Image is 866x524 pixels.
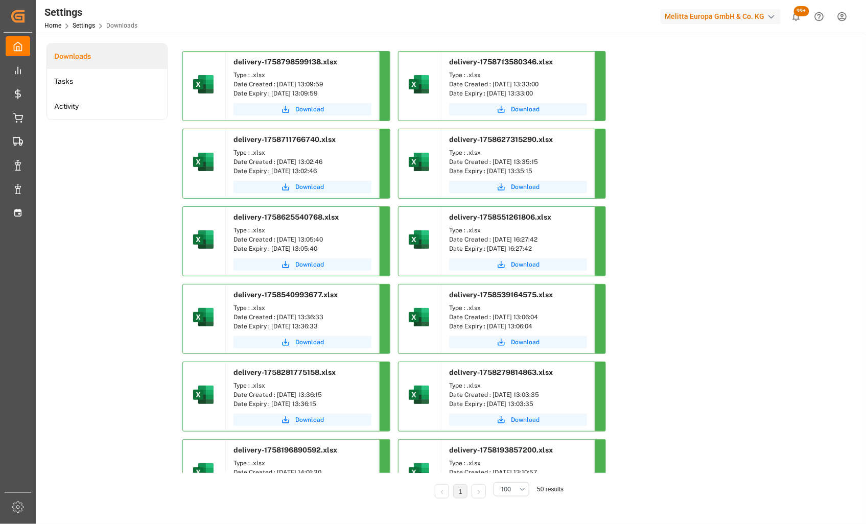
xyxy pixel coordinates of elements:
[449,135,553,144] span: delivery-1758627315290.xlsx
[511,105,540,114] span: Download
[295,182,324,192] span: Download
[191,150,216,174] img: microsoft-excel-2019--v1.png
[785,5,808,28] button: show 101 new notifications
[233,213,339,221] span: delivery-1758625540768.xlsx
[407,72,431,97] img: microsoft-excel-2019--v1.png
[449,244,587,253] div: Date Expiry : [DATE] 16:27:42
[511,338,540,347] span: Download
[449,226,587,235] div: Type : .xlsx
[449,103,587,115] button: Download
[449,368,553,376] span: delivery-1758279814863.xlsx
[295,338,324,347] span: Download
[233,166,371,176] div: Date Expiry : [DATE] 13:02:46
[191,305,216,329] img: microsoft-excel-2019--v1.png
[511,415,540,424] span: Download
[295,105,324,114] span: Download
[453,484,467,498] li: 1
[449,399,587,409] div: Date Expiry : [DATE] 13:03:35
[808,5,831,28] button: Help Center
[449,468,587,477] div: Date Created : [DATE] 13:10:57
[47,94,167,119] a: Activity
[449,313,587,322] div: Date Created : [DATE] 13:06:04
[233,414,371,426] button: Download
[449,157,587,166] div: Date Created : [DATE] 13:35:15
[449,291,553,299] span: delivery-1758539164575.xlsx
[233,381,371,390] div: Type : .xlsx
[233,390,371,399] div: Date Created : [DATE] 13:36:15
[449,390,587,399] div: Date Created : [DATE] 13:03:35
[661,9,781,24] div: Melitta Europa GmbH & Co. KG
[233,103,371,115] button: Download
[449,181,587,193] button: Download
[233,148,371,157] div: Type : .xlsx
[449,213,551,221] span: delivery-1758551261806.xlsx
[449,70,587,80] div: Type : .xlsx
[295,415,324,424] span: Download
[449,80,587,89] div: Date Created : [DATE] 13:33:00
[233,226,371,235] div: Type : .xlsx
[511,182,540,192] span: Download
[494,482,529,496] button: open menu
[449,258,587,271] button: Download
[233,58,337,66] span: delivery-1758798599138.xlsx
[47,69,167,94] a: Tasks
[449,322,587,331] div: Date Expiry : [DATE] 13:06:04
[233,70,371,80] div: Type : .xlsx
[233,258,371,271] button: Download
[449,303,587,313] div: Type : .xlsx
[449,336,587,348] button: Download
[191,460,216,485] img: microsoft-excel-2019--v1.png
[407,150,431,174] img: microsoft-excel-2019--v1.png
[47,44,167,69] a: Downloads
[233,468,371,477] div: Date Created : [DATE] 14:01:30
[501,485,511,494] span: 100
[537,486,564,493] span: 50 results
[449,148,587,157] div: Type : .xlsx
[435,484,449,498] li: Previous Page
[233,322,371,331] div: Date Expiry : [DATE] 13:36:33
[449,381,587,390] div: Type : .xlsx
[233,181,371,193] button: Download
[191,383,216,407] img: microsoft-excel-2019--v1.png
[449,459,587,468] div: Type : .xlsx
[407,227,431,252] img: microsoft-excel-2019--v1.png
[449,235,587,244] div: Date Created : [DATE] 16:27:42
[511,260,540,269] span: Download
[459,488,462,495] a: 1
[407,305,431,329] img: microsoft-excel-2019--v1.png
[233,336,371,348] button: Download
[233,303,371,313] div: Type : .xlsx
[449,58,553,66] span: delivery-1758713580346.xlsx
[233,89,371,98] div: Date Expiry : [DATE] 13:09:59
[233,291,338,299] span: delivery-1758540993677.xlsx
[44,22,61,29] a: Home
[233,235,371,244] div: Date Created : [DATE] 13:05:40
[233,399,371,409] div: Date Expiry : [DATE] 13:36:15
[233,368,336,376] span: delivery-1758281775158.xlsx
[233,135,336,144] span: delivery-1758711766740.xlsx
[449,414,587,426] button: Download
[233,446,337,454] span: delivery-1758196890592.xlsx
[233,459,371,468] div: Type : .xlsx
[233,157,371,166] div: Date Created : [DATE] 13:02:46
[449,89,587,98] div: Date Expiry : [DATE] 13:33:00
[233,244,371,253] div: Date Expiry : [DATE] 13:05:40
[233,80,371,89] div: Date Created : [DATE] 13:09:59
[449,446,553,454] span: delivery-1758193857200.xlsx
[191,227,216,252] img: microsoft-excel-2019--v1.png
[449,166,587,176] div: Date Expiry : [DATE] 13:35:15
[44,5,137,20] div: Settings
